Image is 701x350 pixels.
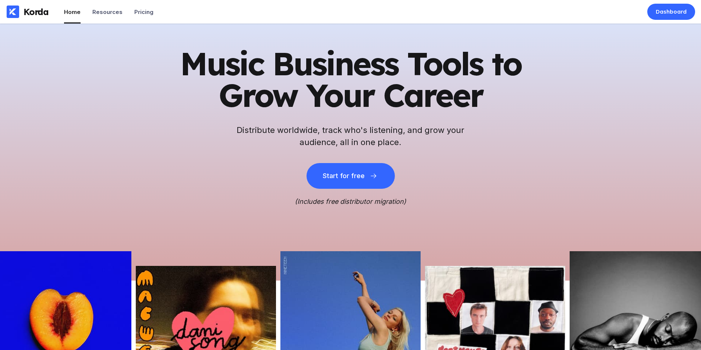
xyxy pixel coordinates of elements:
div: Korda [24,6,49,17]
h1: Music Business Tools to Grow Your Career [170,48,531,111]
div: Start for free [323,172,365,180]
h2: Distribute worldwide, track who's listening, and grow your audience, all in one place. [233,124,468,148]
div: Resources [92,8,123,15]
div: Dashboard [656,8,687,15]
button: Start for free [307,163,395,189]
div: Pricing [134,8,153,15]
div: Home [64,8,81,15]
i: (Includes free distributor migration) [295,198,406,205]
a: Dashboard [647,4,695,20]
